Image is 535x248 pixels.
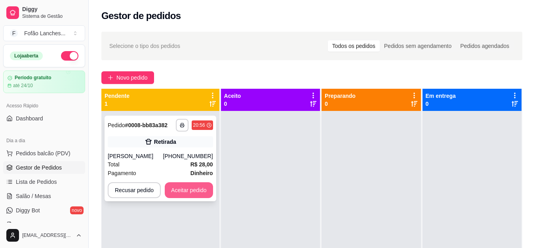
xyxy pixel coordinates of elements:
[3,71,85,93] a: Período gratuitoaté 24/10
[3,226,85,245] button: [EMAIL_ADDRESS][DOMAIN_NAME]
[16,149,70,157] span: Pedidos balcão (PDV)
[163,152,213,160] div: [PHONE_NUMBER]
[3,3,85,22] a: DiggySistema de Gestão
[3,147,85,160] button: Pedidos balcão (PDV)
[16,164,62,172] span: Gestor de Pedidos
[125,122,168,128] strong: # 0008-bb83a382
[105,92,129,100] p: Pendente
[3,25,85,41] button: Select a team
[10,29,18,37] span: F
[61,51,78,61] button: Alterar Status
[3,99,85,112] div: Acesso Rápido
[116,73,148,82] span: Novo pedido
[108,75,113,80] span: plus
[426,92,456,100] p: Em entrega
[426,100,456,108] p: 0
[3,204,85,217] a: Diggy Botnovo
[3,112,85,125] a: Dashboard
[325,100,356,108] p: 0
[101,10,181,22] h2: Gestor de pedidos
[16,178,57,186] span: Lista de Pedidos
[193,122,205,128] div: 20:56
[165,182,213,198] button: Aceitar pedido
[325,92,356,100] p: Preparando
[10,52,43,60] div: Loja aberta
[190,161,213,168] strong: R$ 28,00
[101,71,154,84] button: Novo pedido
[3,218,85,231] a: KDS
[224,92,241,100] p: Aceito
[22,13,82,19] span: Sistema de Gestão
[22,232,72,238] span: [EMAIL_ADDRESS][DOMAIN_NAME]
[16,114,43,122] span: Dashboard
[190,170,213,176] strong: Dinheiro
[105,100,129,108] p: 1
[108,160,120,169] span: Total
[16,206,40,214] span: Diggy Bot
[108,169,136,177] span: Pagamento
[108,182,161,198] button: Recusar pedido
[109,42,180,50] span: Selecione o tipo dos pedidos
[108,152,163,160] div: [PERSON_NAME]
[108,122,125,128] span: Pedido
[3,161,85,174] a: Gestor de Pedidos
[456,40,514,52] div: Pedidos agendados
[16,221,27,229] span: KDS
[328,40,380,52] div: Todos os pedidos
[24,29,65,37] div: Fofão Lanches ...
[13,82,33,89] article: até 24/10
[16,192,51,200] span: Salão / Mesas
[224,100,241,108] p: 0
[380,40,456,52] div: Pedidos sem agendamento
[15,75,51,81] article: Período gratuito
[154,138,176,146] div: Retirada
[22,6,82,13] span: Diggy
[3,134,85,147] div: Dia a dia
[3,190,85,202] a: Salão / Mesas
[3,176,85,188] a: Lista de Pedidos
